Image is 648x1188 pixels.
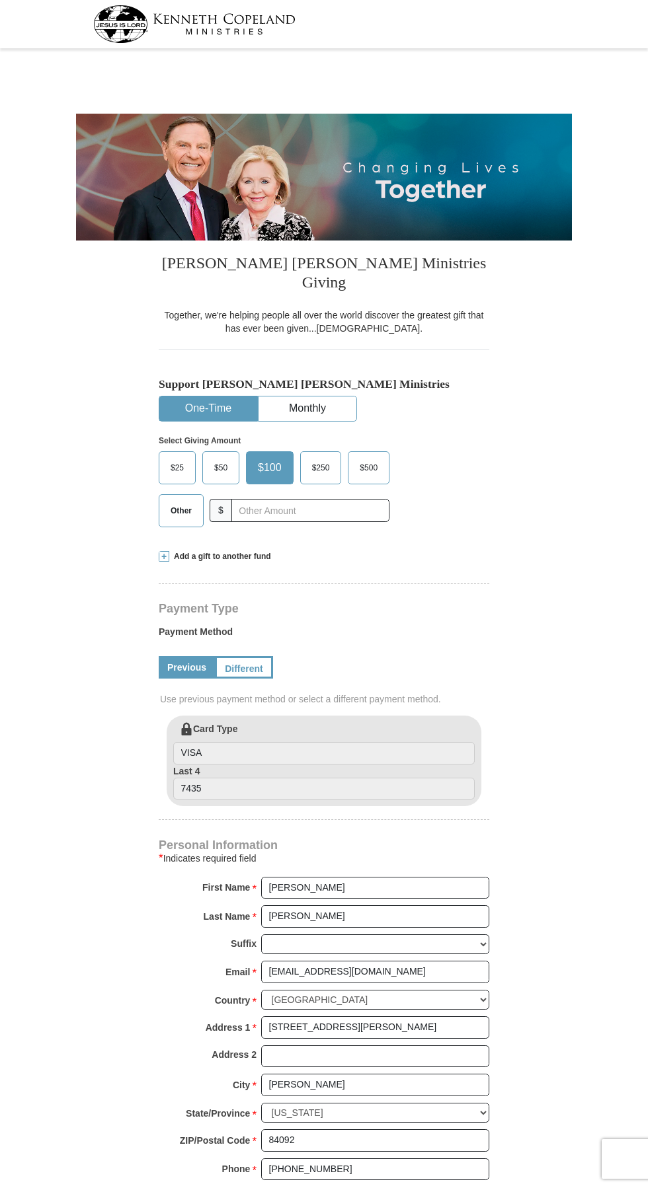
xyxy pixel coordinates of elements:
a: Previous [159,656,215,679]
span: $50 [208,458,234,478]
span: $25 [164,458,190,478]
button: Monthly [259,396,356,421]
img: kcm-header-logo.svg [93,5,296,43]
label: Card Type [173,722,475,764]
strong: First Name [202,878,250,897]
strong: ZIP/Postal Code [180,1131,251,1150]
span: Use previous payment method or select a different payment method. [160,692,491,706]
strong: Email [225,963,250,981]
strong: Select Giving Amount [159,436,241,445]
span: Other [164,501,198,521]
div: Indicates required field [159,850,489,866]
strong: Last Name [204,907,251,926]
span: $250 [305,458,337,478]
strong: Phone [222,1160,251,1178]
span: $100 [251,458,288,478]
label: Payment Method [159,625,489,645]
h3: [PERSON_NAME] [PERSON_NAME] Ministries Giving [159,241,489,309]
label: Last 4 [173,764,475,800]
h4: Personal Information [159,840,489,850]
strong: Address 1 [206,1018,251,1037]
strong: City [233,1076,250,1094]
h5: Support [PERSON_NAME] [PERSON_NAME] Ministries [159,377,489,391]
button: One-Time [159,396,257,421]
span: $500 [353,458,384,478]
strong: Address 2 [212,1045,257,1064]
strong: Suffix [231,934,257,953]
span: $ [210,499,232,522]
strong: Country [215,991,251,1010]
strong: State/Province [186,1104,250,1123]
h4: Payment Type [159,603,489,614]
span: Add a gift to another fund [169,551,271,562]
div: Together, we're helping people all over the world discover the greatest gift that has ever been g... [159,309,489,335]
input: Last 4 [173,778,475,800]
input: Card Type [173,742,475,764]
a: Different [215,656,273,679]
input: Other Amount [231,499,389,522]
